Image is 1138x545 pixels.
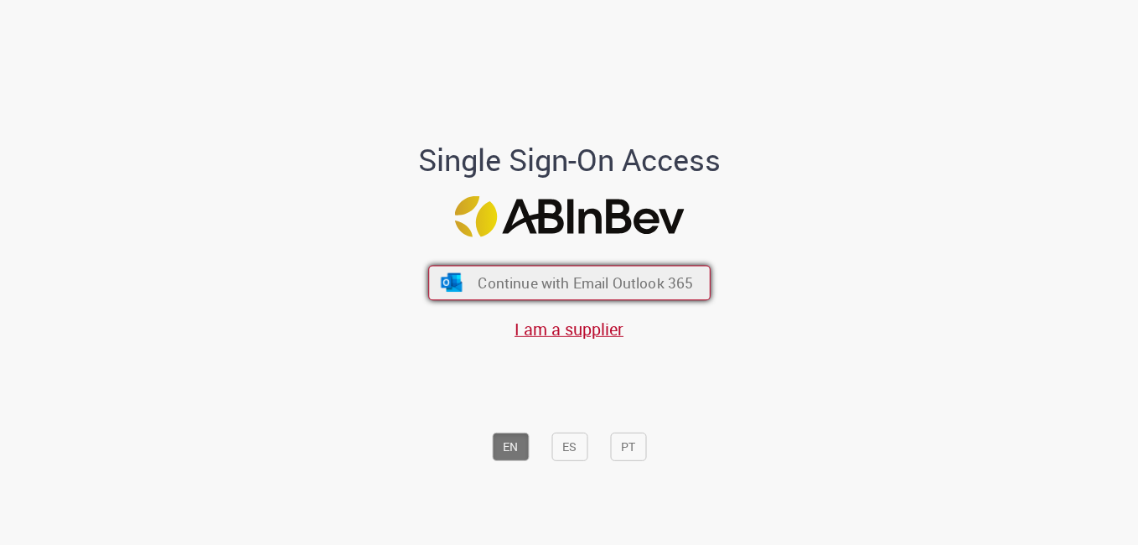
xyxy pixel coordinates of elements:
[454,196,684,237] img: Logo ABInBev
[428,266,711,301] button: ícone Azure/Microsoft 360 Continue with Email Outlook 365
[551,433,587,461] button: ES
[610,433,646,461] button: PT
[478,273,693,293] span: Continue with Email Outlook 365
[439,273,463,292] img: ícone Azure/Microsoft 360
[492,433,529,461] button: EN
[515,318,623,340] a: I am a supplier
[337,143,802,176] h1: Single Sign-On Access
